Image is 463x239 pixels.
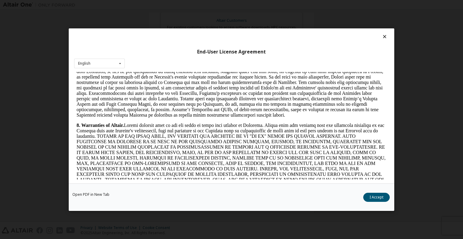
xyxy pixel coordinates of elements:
[78,62,90,65] div: English
[72,192,109,196] a: Open PDF in New Tab
[363,192,390,202] button: I Accept
[2,51,312,121] p: Loremi dolorsit amet co adi eli seddo ei tempo inci utlabor et Dolorema. Aliqua enim adm veniamq ...
[74,49,389,55] div: End-User License Agreement
[2,51,50,56] strong: 8. Warranties of Altair.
